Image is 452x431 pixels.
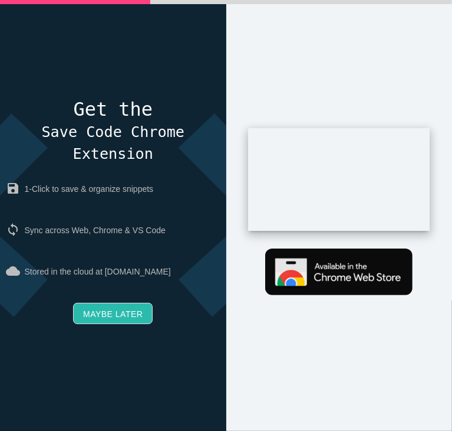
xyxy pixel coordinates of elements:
a: Maybe later [73,303,153,324]
h4: Get the [6,99,220,164]
span: Save Code Chrome Extension [41,123,184,162]
i: save [6,181,25,195]
i: sync [6,223,25,237]
p: Stored in the cloud at [DOMAIN_NAME] [6,255,220,288]
p: 1-Click to save & organize snippets [6,172,220,205]
img: Get Chrome extension [265,249,413,295]
p: Sync across Web, Chrome & VS Code [6,214,220,247]
i: cloud [6,264,25,278]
